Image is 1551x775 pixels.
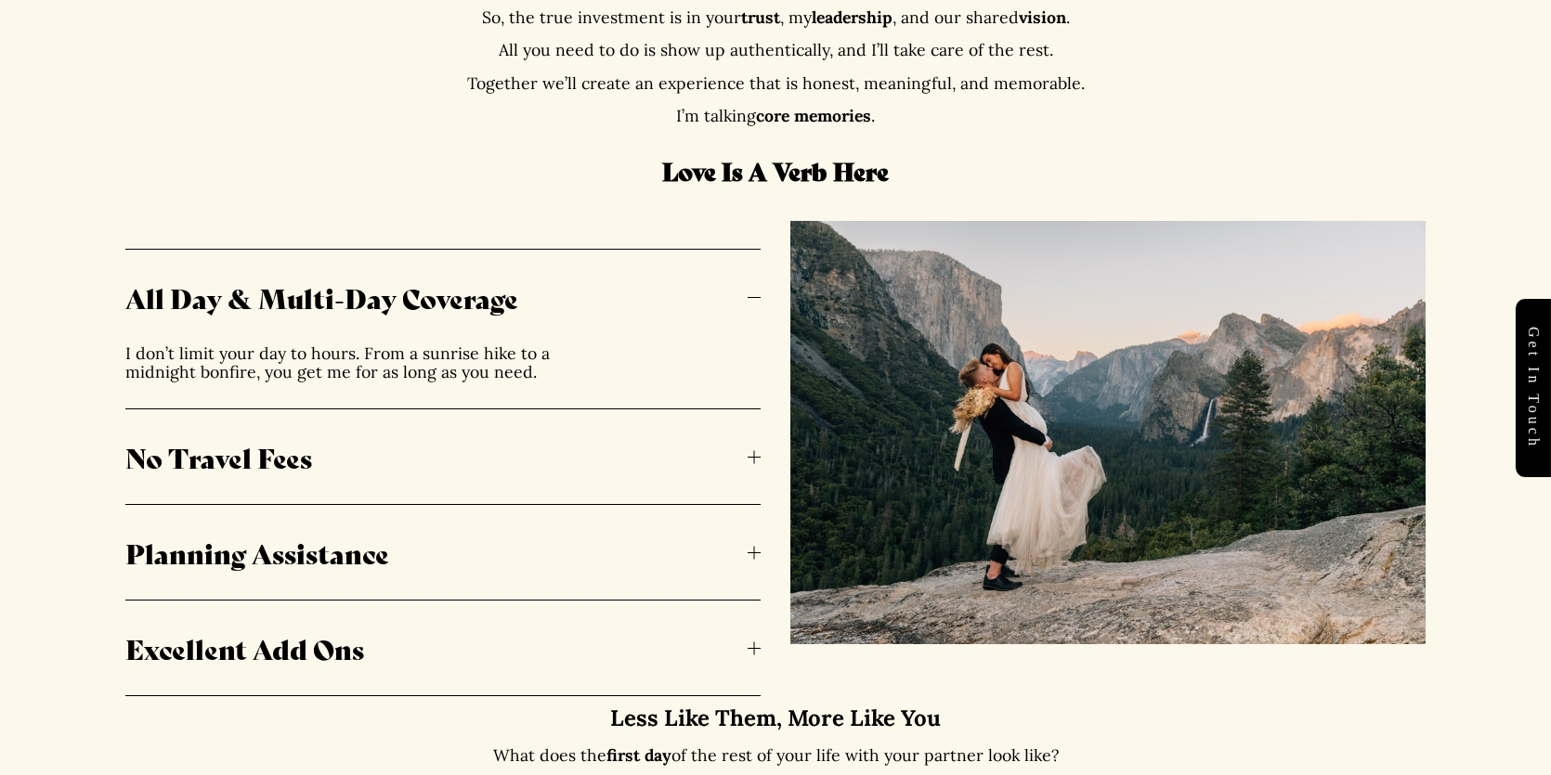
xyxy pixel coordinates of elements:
button: Planning Assistance [125,505,761,600]
button: No Travel Fees [125,409,761,504]
strong: vision [1019,6,1066,28]
span: Planning Assistance [125,533,748,572]
button: Excellent Add Ons [125,601,761,695]
p: What does the of the rest of your life with your partner look like? [458,746,1093,764]
p: All you need to do is show up authentically, and I’ll take care of the rest. [402,41,1148,58]
p: I’m talking . [402,107,1148,124]
p: So, the true investment is in your , my , and our shared . [402,8,1148,26]
button: All Day & Multi-Day Coverage [125,250,761,344]
strong: Less Like Them, More Like You [610,704,941,732]
strong: leadership [812,6,893,28]
a: Get in touch [1516,299,1551,477]
div: All Day & Multi-Day Coverage [125,344,761,408]
strong: first day [606,744,671,766]
p: I don’t limit your day to hours. From a sunrise hike to a midnight bonfire, you get me for as lon... [125,344,570,381]
strong: core memories [756,105,871,126]
p: Together we’ll create an experience that is honest, meaningful, and memorable. [402,74,1148,92]
span: All Day & Multi-Day Coverage [125,278,748,316]
strong: trust [741,6,780,28]
span: Excellent Add Ons [125,628,748,667]
span: No Travel Fees [125,437,748,476]
strong: Love Is A Verb Here [662,153,889,187]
